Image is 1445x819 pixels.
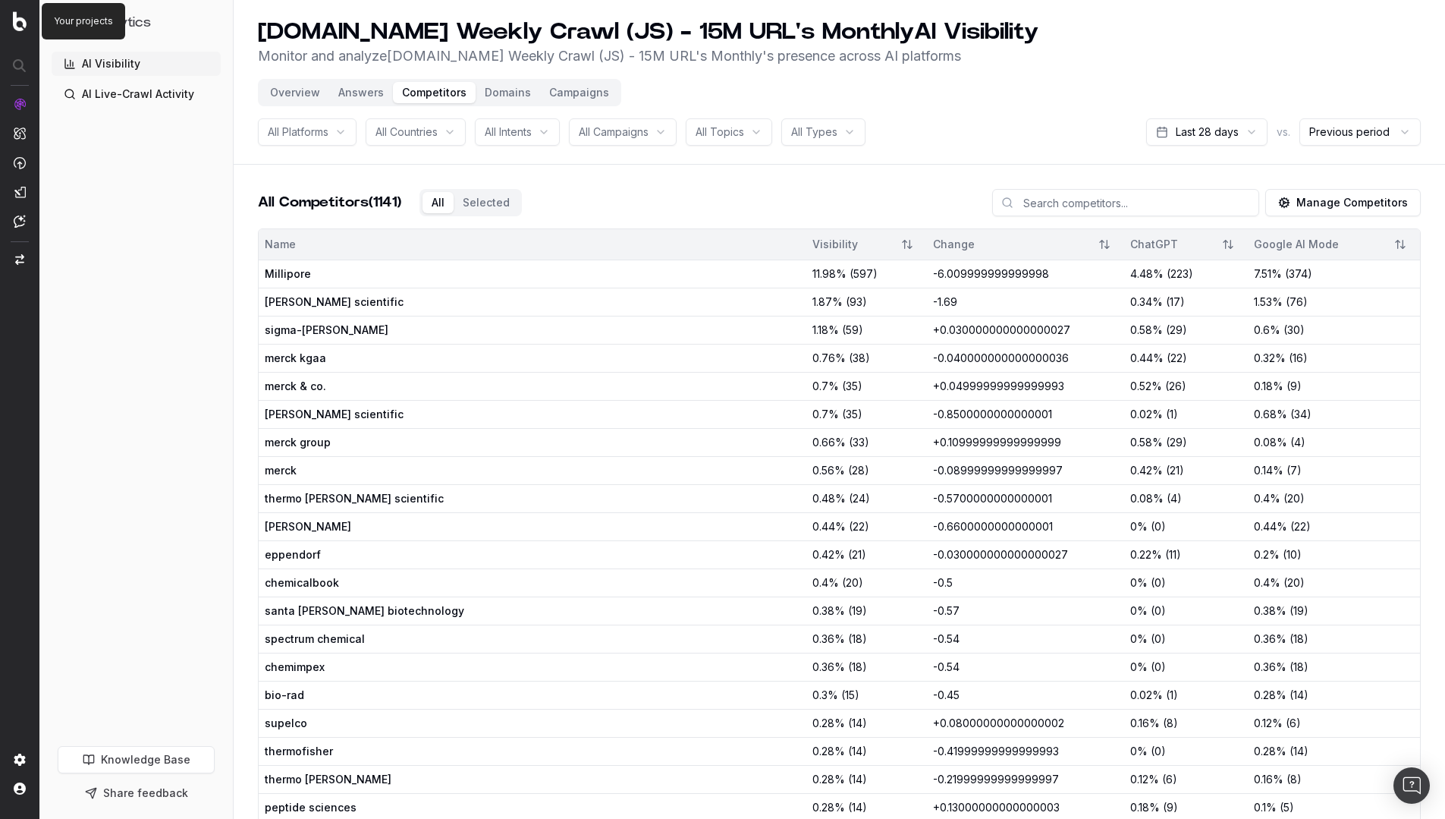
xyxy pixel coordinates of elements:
[842,407,862,422] span: ( 35 )
[1151,744,1166,759] span: ( 0 )
[849,351,870,366] span: ( 38 )
[933,773,1059,786] span: -0.21999999999999997
[812,295,843,310] span: 1.87 %
[1254,688,1286,703] span: 0.28 %
[933,632,960,645] span: -0.54
[848,547,866,562] span: ( 21 )
[846,295,867,310] span: ( 93 )
[1283,491,1305,506] span: ( 20 )
[1214,231,1242,258] button: Sort
[393,82,476,103] button: Competitors
[375,124,438,140] span: All Countries
[933,717,1064,729] span: +0.08000000000000002
[1290,632,1308,647] span: ( 18 )
[1166,295,1185,310] span: ( 17 )
[812,716,845,731] span: 0.28 %
[1130,266,1164,282] span: 4.48 %
[265,716,531,731] span: supelco
[1130,323,1163,338] span: 0.58 %
[812,800,845,815] span: 0.28 %
[265,772,531,787] span: thermo [PERSON_NAME]
[841,688,859,703] span: ( 15 )
[933,745,1059,758] span: -0.41999999999999993
[848,632,867,647] span: ( 18 )
[329,82,393,103] button: Answers
[1254,772,1283,787] span: 0.16 %
[258,46,1038,67] p: Monitor and analyze [DOMAIN_NAME] Weekly Crawl (JS) - 15M URL's Monthly 's presence across AI pla...
[1151,603,1166,619] span: ( 0 )
[1289,351,1308,366] span: ( 16 )
[812,266,847,282] span: 11.98 %
[848,603,867,619] span: ( 19 )
[54,15,113,27] p: Your projects
[933,801,1060,814] span: +0.13000000000000003
[849,491,870,506] span: ( 24 )
[1286,379,1302,394] span: ( 9 )
[265,800,531,815] span: peptide sciences
[812,744,845,759] span: 0.28 %
[1254,463,1283,478] span: 0.14 %
[1290,407,1311,422] span: ( 34 )
[265,407,531,422] span: [PERSON_NAME] scientific
[894,231,921,258] button: Sort
[13,11,27,31] img: Botify logo
[812,351,846,366] span: 0.76 %
[992,189,1259,216] input: Search competitors...
[1130,632,1148,647] span: 0 %
[933,548,1068,561] span: -0.030000000000000027
[1286,772,1302,787] span: ( 8 )
[14,156,26,169] img: Activation
[1254,491,1280,506] span: 0.4 %
[476,82,540,103] button: Domains
[1165,547,1181,562] span: ( 11 )
[14,215,26,228] img: Assist
[265,323,531,338] span: sigma-[PERSON_NAME]
[1254,266,1282,282] span: 7.51 %
[1254,407,1287,422] span: 0.68 %
[1130,716,1160,731] span: 0.16 %
[265,547,531,562] span: eppendorf
[1387,231,1414,258] button: Sort
[1286,716,1301,731] span: ( 6 )
[265,379,531,394] span: merck & co.
[1166,688,1178,703] span: ( 1 )
[52,52,221,76] a: AI Visibility
[58,746,215,773] a: Knowledge Base
[812,519,846,534] span: 0.44 %
[848,463,869,478] span: ( 28 )
[1151,575,1166,591] span: ( 0 )
[812,575,839,591] span: 0.4 %
[265,266,531,282] span: Millipore
[933,436,1061,449] span: +0.10999999999999999
[1290,688,1308,703] span: ( 14 )
[842,575,863,591] span: ( 20 )
[933,380,1064,392] span: +0.04999999999999993
[1151,660,1166,675] span: ( 0 )
[14,783,26,795] img: My account
[1254,660,1286,675] span: 0.36 %
[1166,463,1184,478] span: ( 21 )
[933,604,960,617] span: -0.57
[933,492,1052,505] span: -0.5700000000000001
[1151,519,1166,534] span: ( 0 )
[1254,323,1280,338] span: 0.6 %
[1254,547,1280,562] span: 0.2 %
[258,18,1038,46] h1: [DOMAIN_NAME] Weekly Crawl (JS) - 15M URL's Monthly AI Visibility
[812,237,887,252] div: Visibility
[265,463,531,478] span: merck
[812,660,845,675] span: 0.36 %
[1290,660,1308,675] span: ( 18 )
[265,351,531,366] span: merck kgaa
[261,82,329,103] button: Overview
[1290,519,1311,534] span: ( 22 )
[1130,519,1148,534] span: 0 %
[1254,603,1286,619] span: 0.38 %
[265,603,531,619] span: santa [PERSON_NAME] biotechnology
[1130,575,1148,591] span: 0 %
[933,688,960,701] span: -0.45
[812,772,845,787] span: 0.28 %
[1130,603,1148,619] span: 0 %
[454,192,519,213] button: Selected
[1283,547,1302,562] span: ( 10 )
[1286,295,1308,310] span: ( 76 )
